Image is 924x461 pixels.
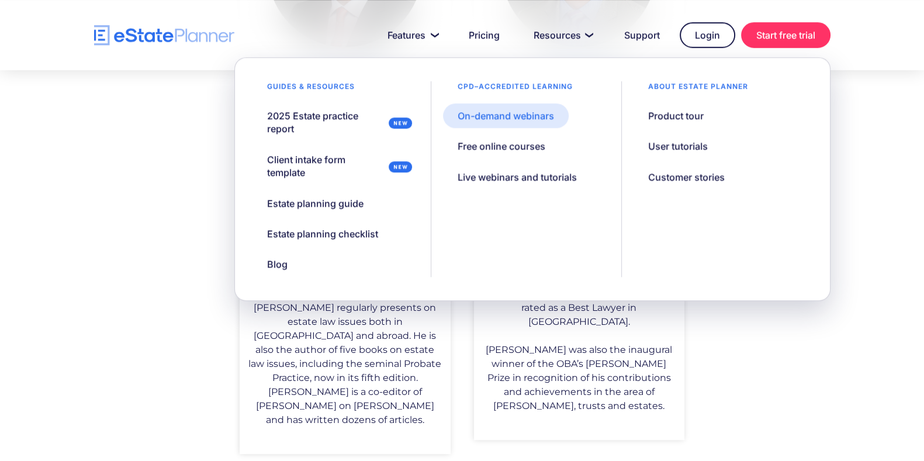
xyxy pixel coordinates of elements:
div: 2025 Estate practice report [267,109,384,136]
a: Estate planning checklist [252,221,393,246]
a: Support [610,23,674,47]
a: On-demand webinars [443,103,569,128]
div: Estate planning guide [267,197,364,210]
a: Free online courses [443,134,560,158]
a: Client intake form template [252,147,419,185]
a: Resources [520,23,604,47]
div: On-demand webinars [458,109,554,122]
a: User tutorials [634,134,722,158]
div: Product tour [648,109,704,122]
a: Customer stories [634,165,739,189]
a: Estate planning guide [252,191,378,216]
a: Live webinars and tutorials [443,165,591,189]
a: home [94,25,234,46]
a: 2025 Estate practice report [252,103,419,141]
a: Blog [252,252,302,276]
div: About estate planner [634,81,763,98]
div: CPD–accredited learning [443,81,587,98]
a: Login [680,22,735,48]
a: Product tour [634,103,718,128]
div: Blog [267,258,288,271]
div: Estate planning checklist [267,227,378,240]
div: Live webinars and tutorials [458,171,577,183]
div: Customer stories [648,171,725,183]
div: Free online courses [458,140,545,152]
div: Guides & resources [252,81,369,98]
a: Features [373,23,449,47]
div: User tutorials [648,140,708,152]
div: Client intake form template [267,153,384,179]
a: Start free trial [741,22,830,48]
a: Pricing [455,23,514,47]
